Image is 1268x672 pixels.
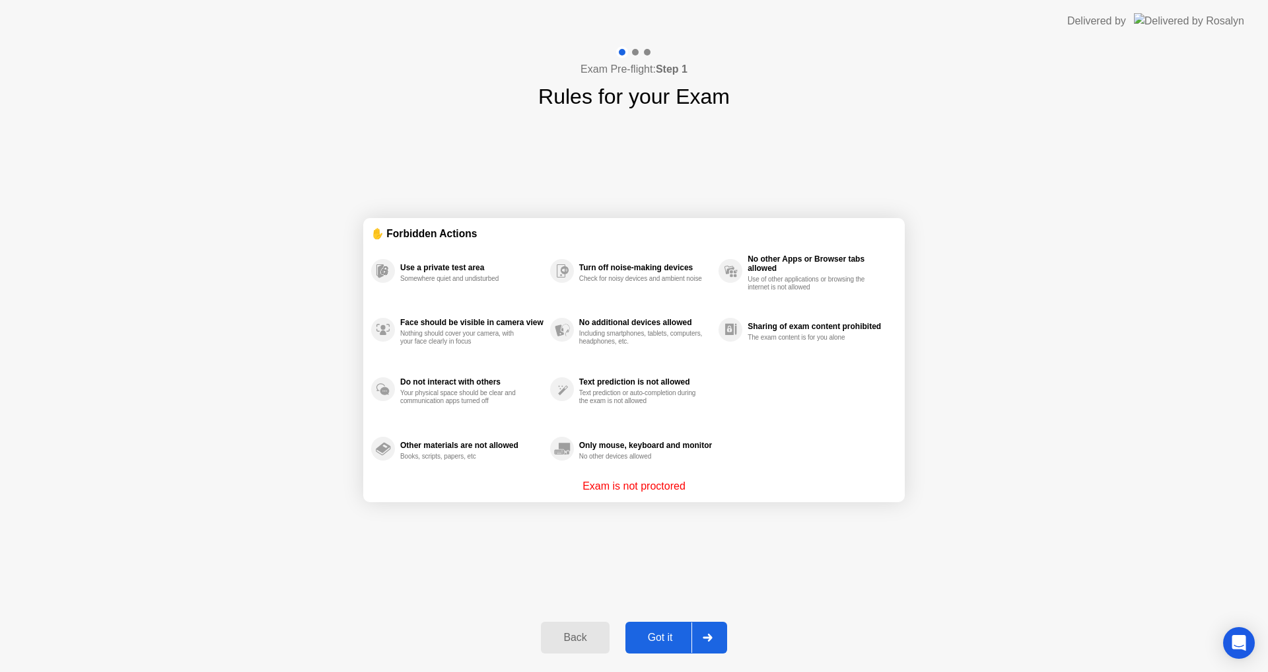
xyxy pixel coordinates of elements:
[400,330,525,346] div: Nothing should cover your camera, with your face clearly in focus
[371,226,897,241] div: ✋ Forbidden Actions
[545,632,605,644] div: Back
[1067,13,1126,29] div: Delivered by
[400,275,525,283] div: Somewhere quiet and undisturbed
[579,263,712,272] div: Turn off noise-making devices
[748,322,890,331] div: Sharing of exam content prohibited
[656,63,687,75] b: Step 1
[400,389,525,405] div: Your physical space should be clear and communication apps turned off
[625,622,727,653] button: Got it
[579,389,704,405] div: Text prediction or auto-completion during the exam is not allowed
[579,330,704,346] div: Including smartphones, tablets, computers, headphones, etc.
[400,263,544,272] div: Use a private test area
[748,276,872,291] div: Use of other applications or browsing the internet is not allowed
[579,453,704,461] div: No other devices allowed
[1223,627,1255,659] div: Open Intercom Messenger
[748,334,872,342] div: The exam content is for you alone
[748,254,890,273] div: No other Apps or Browser tabs allowed
[581,61,687,77] h4: Exam Pre-flight:
[582,478,686,494] p: Exam is not proctored
[541,622,609,653] button: Back
[538,81,730,112] h1: Rules for your Exam
[400,377,544,387] div: Do not interact with others
[579,377,712,387] div: Text prediction is not allowed
[579,318,712,327] div: No additional devices allowed
[400,453,525,461] div: Books, scripts, papers, etc
[400,441,544,450] div: Other materials are not allowed
[579,275,704,283] div: Check for noisy devices and ambient noise
[400,318,544,327] div: Face should be visible in camera view
[579,441,712,450] div: Only mouse, keyboard and monitor
[1134,13,1244,28] img: Delivered by Rosalyn
[629,632,691,644] div: Got it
